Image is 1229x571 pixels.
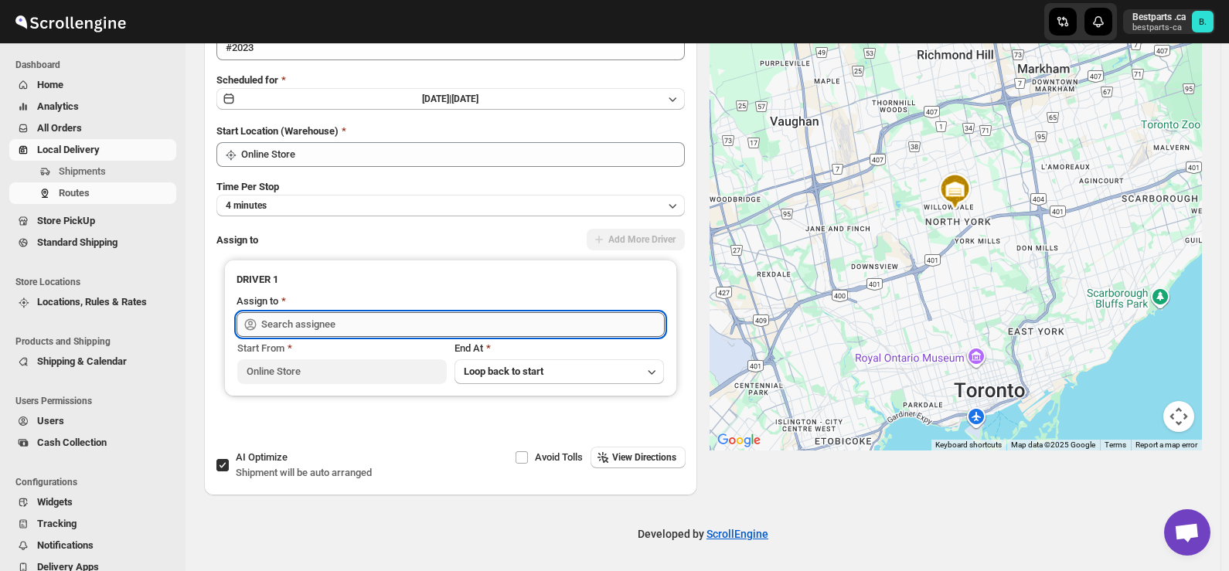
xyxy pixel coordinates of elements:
span: Loop back to start [464,365,543,377]
span: Analytics [37,100,79,112]
button: Loop back to start [454,359,664,384]
input: Search assignee [261,312,665,337]
button: Analytics [9,96,176,117]
div: All Route Options [204,5,697,447]
span: Store Locations [15,276,178,288]
text: B. [1199,17,1207,27]
span: Notifications [37,539,94,551]
span: Start Location (Warehouse) [216,125,339,137]
img: Google [713,430,764,450]
a: Report a map error [1135,440,1197,449]
button: View Directions [591,447,686,468]
span: Dashboard [15,59,178,71]
span: View Directions [612,451,676,464]
span: [DATE] | [422,93,451,104]
span: Tracking [37,518,77,529]
span: AI Optimize [236,451,288,463]
span: Scheduled for [216,74,278,86]
a: Open chat [1164,509,1210,556]
span: Configurations [15,476,178,488]
a: Terms (opens in new tab) [1105,440,1126,449]
span: Users [37,415,64,427]
span: Locations, Rules & Rates [37,296,147,308]
a: Open this area in Google Maps (opens a new window) [713,430,764,450]
button: Shipping & Calendar [9,351,176,372]
span: Shipping & Calendar [37,355,127,367]
button: Locations, Rules & Rates [9,291,176,313]
button: All Orders [9,117,176,139]
span: Store PickUp [37,215,95,226]
button: Keyboard shortcuts [935,440,1002,450]
button: Widgets [9,491,176,513]
span: 4 minutes [226,199,267,212]
span: Shipments [59,165,106,177]
button: Tracking [9,513,176,535]
button: User menu [1123,9,1215,34]
span: Home [37,79,63,90]
div: Assign to [237,294,278,309]
span: Avoid Tolls [535,451,583,463]
button: Shipments [9,161,176,182]
span: Bestparts .ca [1192,11,1214,32]
span: Assign to [216,234,258,246]
span: Local Delivery [37,144,100,155]
span: Standard Shipping [37,236,117,248]
span: Cash Collection [37,437,107,448]
button: Cash Collection [9,432,176,454]
p: bestparts-ca [1132,23,1186,32]
div: End At [454,341,664,356]
button: Routes [9,182,176,204]
span: Widgets [37,496,73,508]
span: All Orders [37,122,82,134]
h3: DRIVER 1 [237,272,665,287]
p: Bestparts .ca [1132,11,1186,23]
span: Routes [59,187,90,199]
button: Map camera controls [1163,401,1194,432]
input: Eg: Bengaluru Route [216,36,685,60]
span: Users Permissions [15,395,178,407]
span: Map data ©2025 Google [1011,440,1095,449]
input: Search location [241,142,685,167]
span: Shipment will be auto arranged [236,467,372,478]
button: [DATE]|[DATE] [216,88,685,110]
p: Developed by [638,526,768,542]
a: ScrollEngine [706,528,768,540]
button: Users [9,410,176,432]
span: Time Per Stop [216,181,279,192]
button: Home [9,74,176,96]
span: Products and Shipping [15,335,178,348]
button: 4 minutes [216,195,685,216]
img: ScrollEngine [12,2,128,41]
span: Start From [237,342,284,354]
span: [DATE] [451,93,478,104]
button: Notifications [9,535,176,556]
